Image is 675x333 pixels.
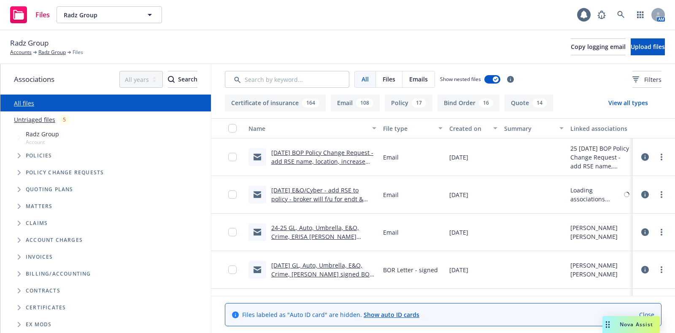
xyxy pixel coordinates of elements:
span: Policy change requests [26,170,104,175]
span: Radz Group [26,130,59,138]
a: Switch app [632,6,649,23]
span: Invoices [26,254,53,260]
span: Email [383,153,399,162]
svg: Search [168,76,175,83]
input: Toggle Row Selected [228,190,237,199]
span: [DATE] [449,190,468,199]
a: more [656,152,667,162]
div: 5 [59,115,70,125]
button: Certificate of insurance [225,95,326,111]
div: 25 [DATE] BOP Policy Change Request - add RSE name, location, increase Umbrella limit [570,144,629,171]
span: Filters [632,75,661,84]
a: more [656,227,667,237]
span: Upload files [631,43,665,51]
div: Summary [504,124,554,133]
span: Nova Assist [620,321,653,328]
button: Bind Order [437,95,499,111]
div: [PERSON_NAME] [PERSON_NAME] [570,223,629,241]
a: Radz Group [38,49,66,56]
a: more [656,265,667,275]
span: Copy logging email [571,43,626,51]
span: Files labeled as "Auto ID card" are hidden. [242,310,419,319]
button: Email [331,95,380,111]
a: 24-25 GL, Auto, Umbrella, E&O, Crime, ERISA [PERSON_NAME] [PERSON_NAME] policies from insured.msg [271,224,359,258]
div: 17 [412,98,426,108]
div: Name [248,124,367,133]
span: Account charges [26,238,83,243]
div: File type [383,124,433,133]
a: Report a Bug [593,6,610,23]
span: Certificates [26,305,66,310]
input: Toggle Row Selected [228,228,237,236]
span: Emails [409,75,428,84]
span: Matters [26,204,52,209]
span: Email [383,228,399,237]
div: 108 [356,98,373,108]
input: Toggle Row Selected [228,265,237,274]
span: Radz Group [10,38,49,49]
span: [DATE] [449,153,468,162]
div: Tree Example [0,128,211,265]
button: Radz Group [57,6,162,23]
a: more [656,190,667,200]
span: Quoting plans [26,187,73,192]
a: Search [613,6,629,23]
span: Ex Mods [26,322,51,327]
span: Radz Group [64,11,137,19]
span: All [362,75,369,84]
span: Files [383,75,395,84]
button: Created on [446,118,501,138]
span: Policies [26,153,52,158]
div: [PERSON_NAME] [PERSON_NAME] [570,261,629,279]
button: Copy logging email [571,38,626,55]
span: BOR Letter - signed [383,265,438,274]
a: [DATE] GL, Auto, Umbrella, E&O, Crime, [PERSON_NAME] signed BOR letter from insured.msg [271,261,373,287]
div: Created on [449,124,488,133]
a: Untriaged files [14,115,55,124]
div: Search [168,71,197,87]
a: Close [639,310,654,319]
span: Show nested files [440,76,481,83]
div: Linked associations [570,124,629,133]
a: [DATE] E&O/Cyber - add RSE to policy - broker will f/u for endt & invoice.msg [271,186,363,212]
div: 16 [479,98,493,108]
button: Name [245,118,380,138]
div: 14 [532,98,547,108]
input: Toggle Row Selected [228,153,237,161]
div: 164 [302,98,319,108]
div: Loading associations... [570,186,622,203]
div: Drag to move [602,316,613,333]
button: View all types [595,95,661,111]
span: Email [383,190,399,199]
span: [DATE] [449,228,468,237]
button: SearchSearch [168,71,197,88]
a: [DATE] BOP Policy Change Request - add RSE name, location, increase Umbrella limit-EM to INSD - r... [271,149,373,183]
button: Filters [632,71,661,88]
a: Show auto ID cards [364,311,419,319]
a: Accounts [10,49,32,56]
span: Filters [644,75,661,84]
span: Account [26,138,59,146]
button: Summary [501,118,567,138]
span: Files [73,49,83,56]
span: [DATE] [449,265,468,274]
button: Linked associations [567,118,633,138]
a: Files [7,3,53,27]
input: Select all [228,124,237,133]
span: Billing/Accounting [26,271,91,276]
span: Contracts [26,288,60,293]
span: Files [35,11,50,18]
a: All files [14,99,34,107]
button: Upload files [631,38,665,55]
span: Claims [26,221,48,226]
button: Nova Assist [602,316,660,333]
button: File type [380,118,445,138]
button: Policy [385,95,432,111]
input: Search by keyword... [225,71,349,88]
button: Quote [505,95,553,111]
span: Associations [14,74,54,85]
